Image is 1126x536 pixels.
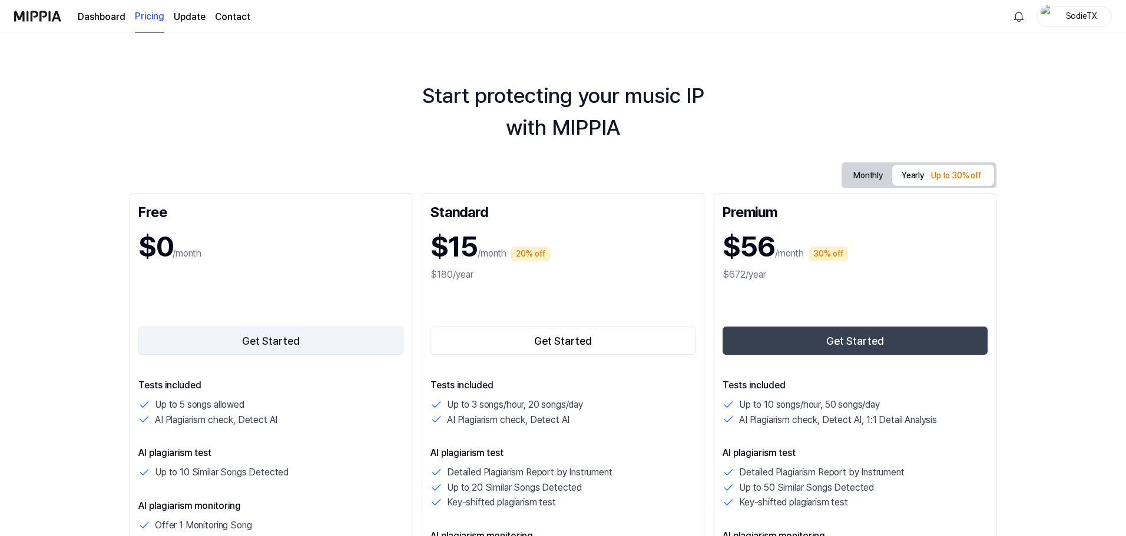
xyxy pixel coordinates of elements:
p: Tests included [723,378,988,392]
p: Up to 20 Similar Songs Detected [447,480,582,495]
p: AI plagiarism test [430,446,696,460]
p: AI plagiarism monitoring [138,499,403,513]
p: /month [173,247,201,261]
p: /month [478,247,506,261]
div: 20% off [511,247,550,261]
p: Up to 3 songs/hour, 20 songs/day [447,397,583,412]
a: Contact [215,10,250,24]
a: Update [174,10,206,24]
p: Key-shifted plagiarism test [447,495,556,510]
div: $180/year [430,268,696,282]
p: AI Plagiarism check, Detect AI [447,412,569,428]
div: Up to 30% off [928,167,985,185]
p: AI Plagiarism check, Detect AI, 1:1 Detail Analysis [739,412,937,428]
img: 알림 [1012,9,1026,24]
p: Detailed Plagiarism Report by Instrument [447,465,612,480]
a: Get Started [430,324,696,357]
p: Offer 1 Monitoring Song [155,518,251,533]
h1: $56 [723,225,775,268]
button: profileSodieTX [1036,6,1112,26]
p: Up to 5 songs allowed [155,397,244,412]
p: AI plagiarism test [723,446,988,460]
div: 30% off [809,247,848,261]
button: Yearly [892,165,994,186]
a: Get Started [723,324,988,357]
p: AI Plagiarism check, Detect AI [155,412,277,428]
p: /month [775,247,804,261]
div: SodieTX [1058,9,1104,22]
div: Free [138,202,403,221]
div: $672/year [723,268,988,282]
p: Key-shifted plagiarism test [739,495,848,510]
p: Up to 10 songs/hour, 50 songs/day [739,397,880,412]
a: Get Started [138,324,403,357]
div: Standard [430,202,696,221]
h1: $0 [138,225,173,268]
a: Dashboard [78,10,125,24]
img: profile [1041,5,1055,28]
button: Get Started [138,327,403,355]
h1: $15 [430,225,478,268]
p: Up to 50 Similar Songs Detected [739,480,874,495]
p: Up to 10 Similar Songs Detected [155,465,289,480]
a: Pricing [135,1,164,33]
button: Get Started [723,327,988,355]
button: Get Started [430,327,696,355]
button: Monthly [844,165,892,187]
p: Tests included [138,378,403,392]
p: Tests included [430,378,696,392]
div: Premium [723,202,988,221]
p: AI plagiarism test [138,446,403,460]
p: Detailed Plagiarism Report by Instrument [739,465,905,480]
